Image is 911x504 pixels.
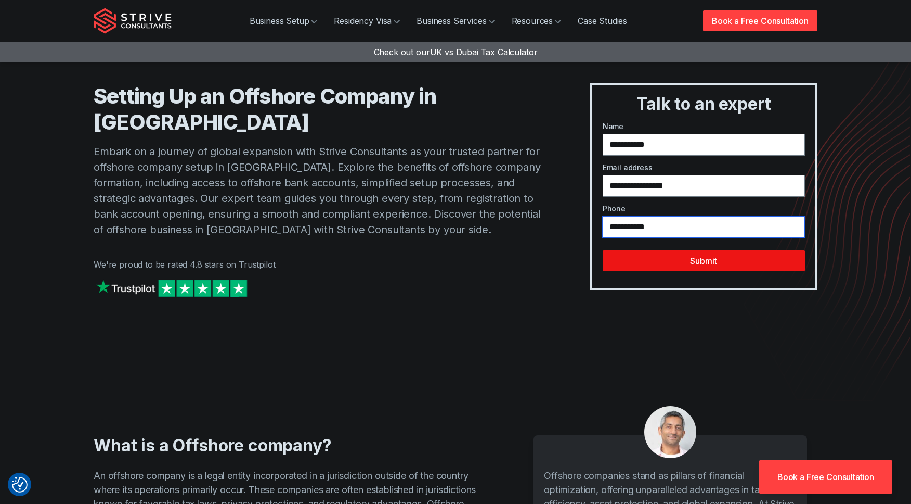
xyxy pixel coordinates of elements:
a: Book a Free Consultation [703,10,817,31]
a: Check out ourUK vs Dubai Tax Calculator [374,47,538,57]
label: Phone [603,203,805,214]
a: Book a Free Consultation [759,460,892,494]
img: Strive Consultants [94,8,172,34]
a: Case Studies [569,10,635,31]
button: Submit [603,250,805,271]
img: Pali Banwait, CEO, Strive Consultants, Dubai, UAE [644,406,696,458]
label: Email address [603,162,805,173]
a: Business Services [408,10,503,31]
button: Consent Preferences [12,477,28,493]
p: We're proud to be rated 4.8 stars on Trustpilot [94,258,549,271]
label: Name [603,121,805,132]
p: Embark on a journey of global expansion with Strive Consultants as your trusted partner for offsh... [94,144,549,237]
a: Residency Visa [326,10,408,31]
h3: Talk to an expert [596,94,811,115]
img: Strive on Trustpilot [94,277,250,299]
img: Revisit consent button [12,477,28,493]
span: UK vs Dubai Tax Calculator [430,47,538,57]
h1: Setting Up an Offshore Company in [GEOGRAPHIC_DATA] [94,83,549,135]
a: Business Setup [241,10,326,31]
a: Resources [503,10,570,31]
h2: What is a Offshore company? [94,435,477,456]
